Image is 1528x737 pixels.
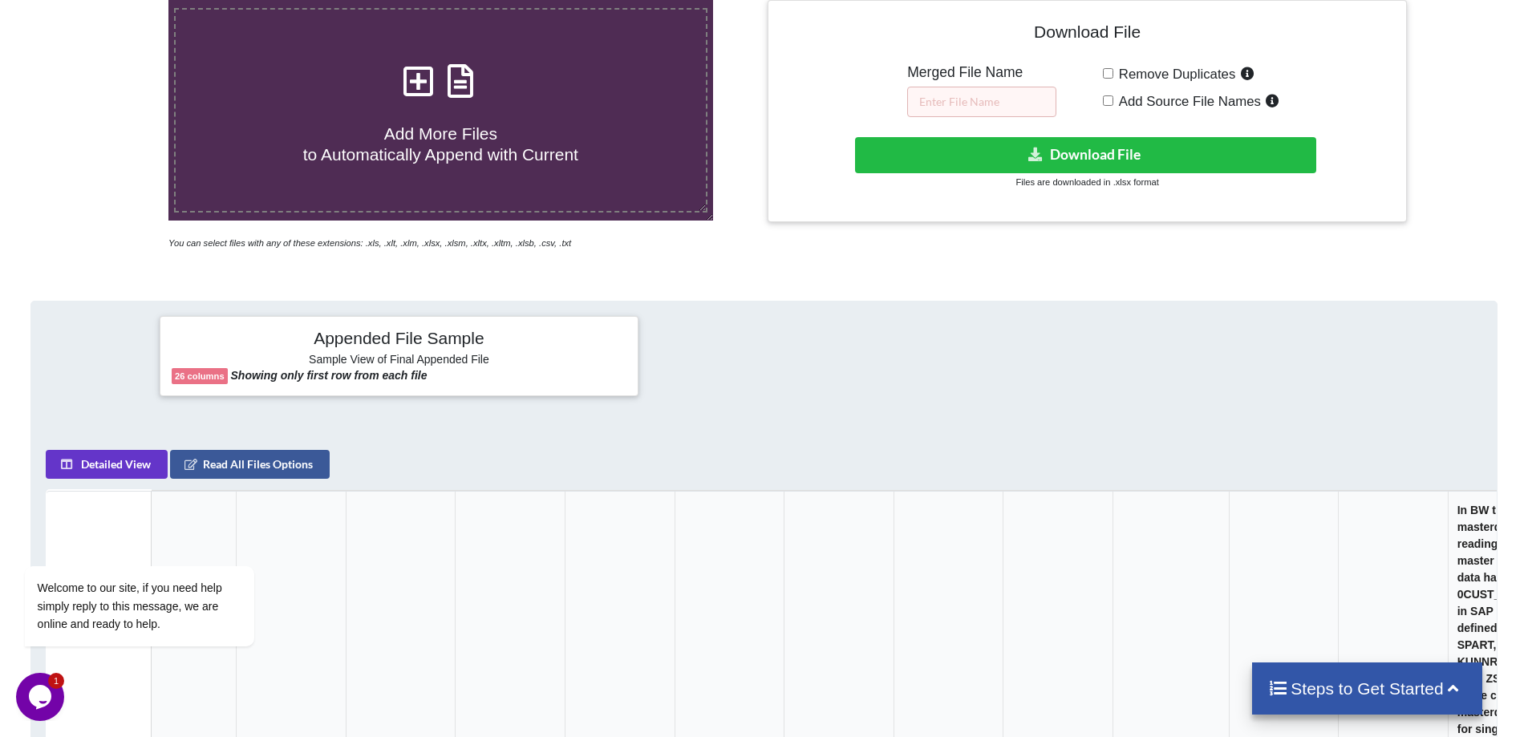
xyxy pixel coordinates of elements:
[170,450,330,479] button: Read All Files Options
[1268,678,1466,699] h4: Steps to Get Started
[16,673,67,721] iframe: chat widget
[16,476,305,665] iframe: chat widget
[1113,94,1261,109] span: Add Source File Names
[168,238,571,248] i: You can select files with any of these extensions: .xls, .xlt, .xlm, .xlsx, .xlsm, .xltx, .xltm, ...
[303,124,578,163] span: Add More Files to Automatically Append with Current
[855,137,1316,173] button: Download File
[172,328,626,350] h4: Appended File Sample
[907,64,1056,81] h5: Merged File Name
[46,450,168,479] button: Detailed View
[231,369,428,382] b: Showing only first row from each file
[1015,177,1158,187] small: Files are downloaded in .xlsx format
[1113,67,1236,82] span: Remove Duplicates
[780,12,1394,58] h4: Download File
[172,353,626,369] h6: Sample View of Final Appended File
[907,87,1056,117] input: Enter File Name
[175,371,225,381] b: 26 columns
